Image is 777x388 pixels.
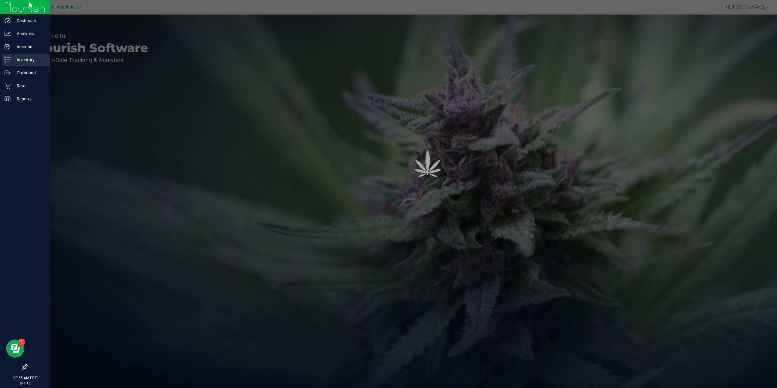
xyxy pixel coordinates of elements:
[5,96,11,102] inline-svg: Reports
[3,381,47,385] p: [DATE]
[11,30,47,37] p: Analytics
[5,57,11,63] inline-svg: Inventory
[5,31,11,37] inline-svg: Analytics
[11,56,47,63] p: Inventory
[6,339,24,358] iframe: Resource center
[5,44,11,50] inline-svg: Inbound
[5,70,11,76] inline-svg: Outbound
[11,82,47,89] p: Retail
[11,69,47,76] p: Outbound
[11,17,47,24] p: Dashboard
[11,95,47,103] p: Reports
[11,43,47,50] p: Inbound
[5,18,11,24] inline-svg: Dashboard
[5,83,11,89] inline-svg: Retail
[3,375,47,381] p: 09:55 AM EDT
[18,339,25,346] iframe: Resource center unread badge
